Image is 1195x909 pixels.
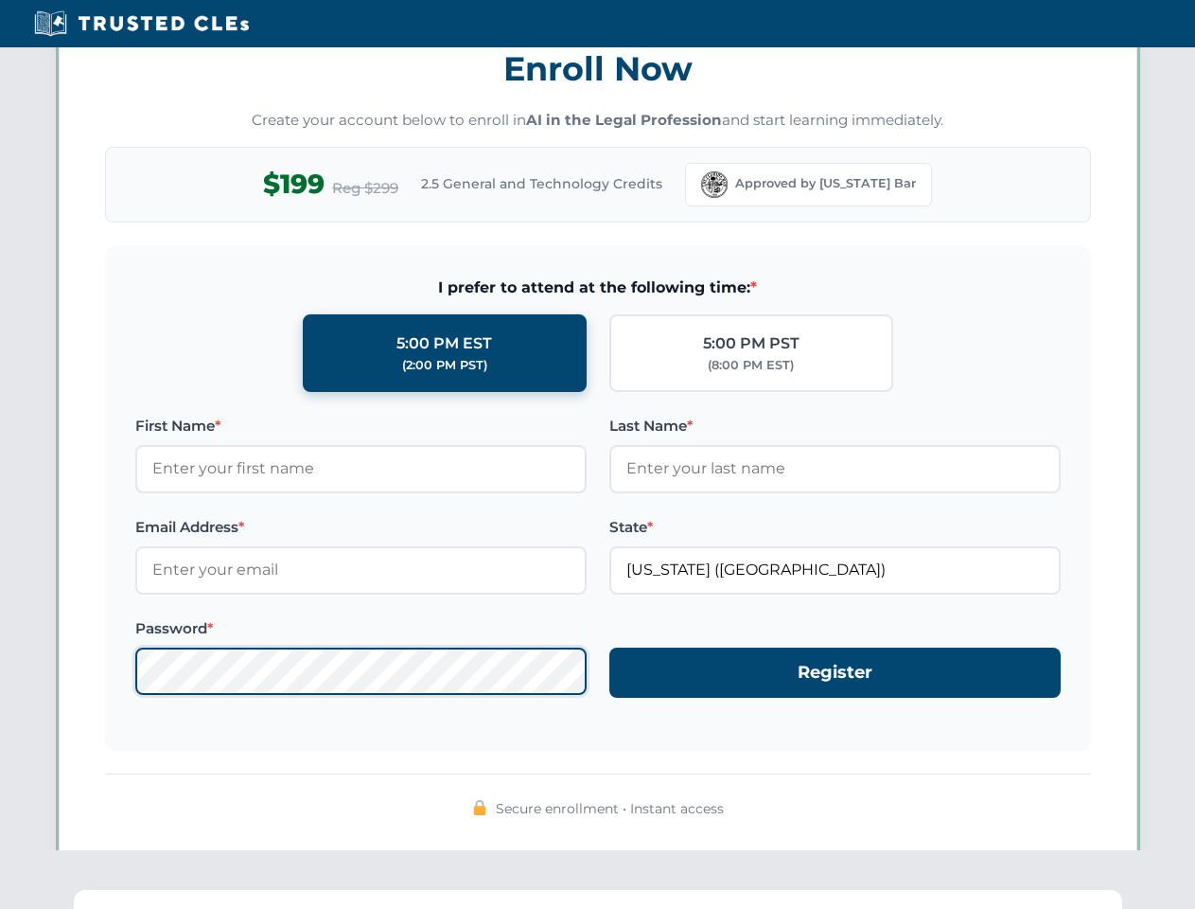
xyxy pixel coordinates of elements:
[421,173,662,194] span: 2.5 General and Technology Credits
[609,516,1061,539] label: State
[135,617,587,640] label: Password
[105,110,1091,132] p: Create your account below to enroll in and start learning immediately.
[496,798,724,819] span: Secure enrollment • Instant access
[703,331,800,356] div: 5:00 PM PST
[609,546,1061,594] input: Florida (FL)
[105,39,1091,98] h3: Enroll Now
[735,174,916,193] span: Approved by [US_STATE] Bar
[135,445,587,492] input: Enter your first name
[396,331,492,356] div: 5:00 PM EST
[402,356,487,375] div: (2:00 PM PST)
[28,9,255,38] img: Trusted CLEs
[609,648,1061,698] button: Register
[263,163,325,205] span: $199
[708,356,794,375] div: (8:00 PM EST)
[701,171,728,198] img: Florida Bar
[135,276,1061,300] span: I prefer to attend at the following time:
[135,546,587,594] input: Enter your email
[609,415,1061,437] label: Last Name
[135,415,587,437] label: First Name
[609,445,1061,492] input: Enter your last name
[135,516,587,539] label: Email Address
[526,111,722,129] strong: AI in the Legal Profession
[472,800,487,815] img: 🔒
[332,177,398,200] span: Reg $299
